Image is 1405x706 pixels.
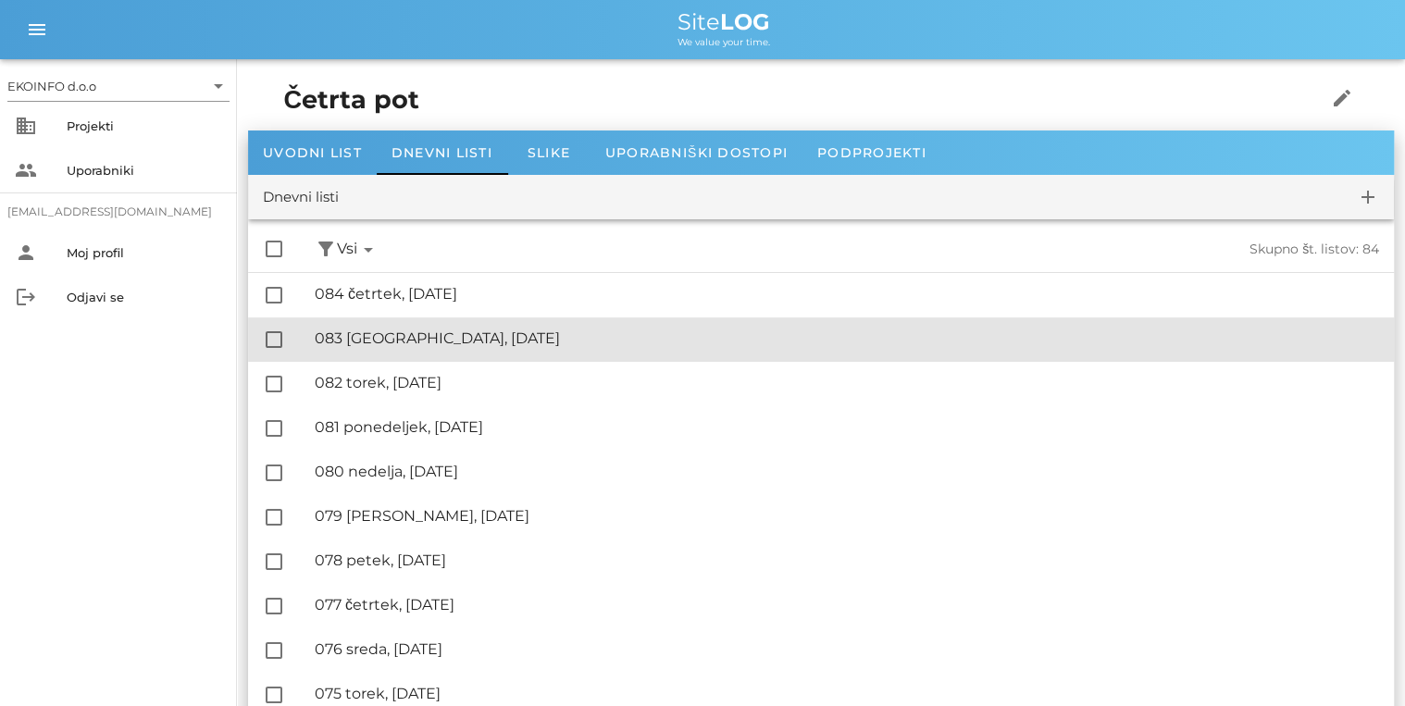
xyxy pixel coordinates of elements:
[315,329,1379,347] div: 083 [GEOGRAPHIC_DATA], [DATE]
[1357,186,1379,208] i: add
[315,463,1379,480] div: 080 nedelja, [DATE]
[879,242,1379,257] div: Skupno št. listov: 84
[605,144,788,161] span: Uporabniški dostopi
[15,115,37,137] i: business
[337,238,379,261] span: Vsi
[1141,506,1405,706] iframe: Chat Widget
[817,144,926,161] span: Podprojekti
[678,36,770,48] span: We value your time.
[357,239,379,261] i: arrow_drop_down
[15,159,37,181] i: people
[26,19,48,41] i: menu
[15,242,37,264] i: person
[315,418,1379,436] div: 081 ponedeljek, [DATE]
[315,640,1379,658] div: 076 sreda, [DATE]
[315,374,1379,391] div: 082 torek, [DATE]
[67,290,222,304] div: Odjavi se
[528,144,570,161] span: Slike
[1141,506,1405,706] div: Pripomoček za klepet
[315,507,1379,525] div: 079 [PERSON_NAME], [DATE]
[207,75,230,97] i: arrow_drop_down
[67,118,222,133] div: Projekti
[263,144,362,161] span: Uvodni list
[7,71,230,101] div: EKOINFO d.o.o
[315,685,1379,702] div: 075 torek, [DATE]
[284,81,1269,119] h1: Četrta pot
[678,8,770,35] span: Site
[67,245,222,260] div: Moj profil
[15,286,37,308] i: logout
[392,144,492,161] span: Dnevni listi
[67,163,222,178] div: Uporabniki
[263,187,339,208] div: Dnevni listi
[7,78,96,94] div: EKOINFO d.o.o
[315,551,1379,569] div: 078 petek, [DATE]
[720,8,770,35] b: LOG
[1331,87,1353,109] i: edit
[315,238,337,261] button: filter_alt
[315,596,1379,613] div: 077 četrtek, [DATE]
[315,285,1379,303] div: 084 četrtek, [DATE]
